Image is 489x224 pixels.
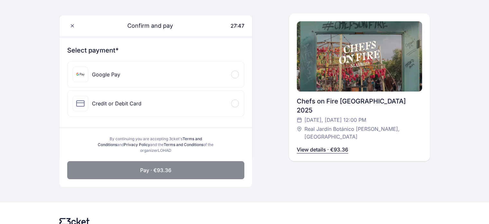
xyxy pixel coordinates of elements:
span: Real Jardín Botánico [PERSON_NAME], [GEOGRAPHIC_DATA] [304,125,416,141]
div: By continuing you are accepting 3cket's and and the of the organizer [95,136,216,153]
span: LOHAD [158,148,171,153]
span: 27:47 [231,23,244,29]
a: Terms and Conditions [164,142,203,147]
div: Chefs on Fire [GEOGRAPHIC_DATA] 2025 [297,97,422,115]
a: Privacy Policy [124,142,150,147]
p: View details · €93.36 [297,146,348,153]
div: Credit or Debit Card [92,100,141,107]
span: Confirm and pay [120,21,173,30]
h3: Select payment* [67,46,244,55]
span: [DATE], [DATE] 12:00 PM [304,116,366,124]
div: Google Pay [92,71,120,78]
span: Pay · €93.36 [140,166,171,174]
button: Pay · €93.36 [67,161,244,179]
